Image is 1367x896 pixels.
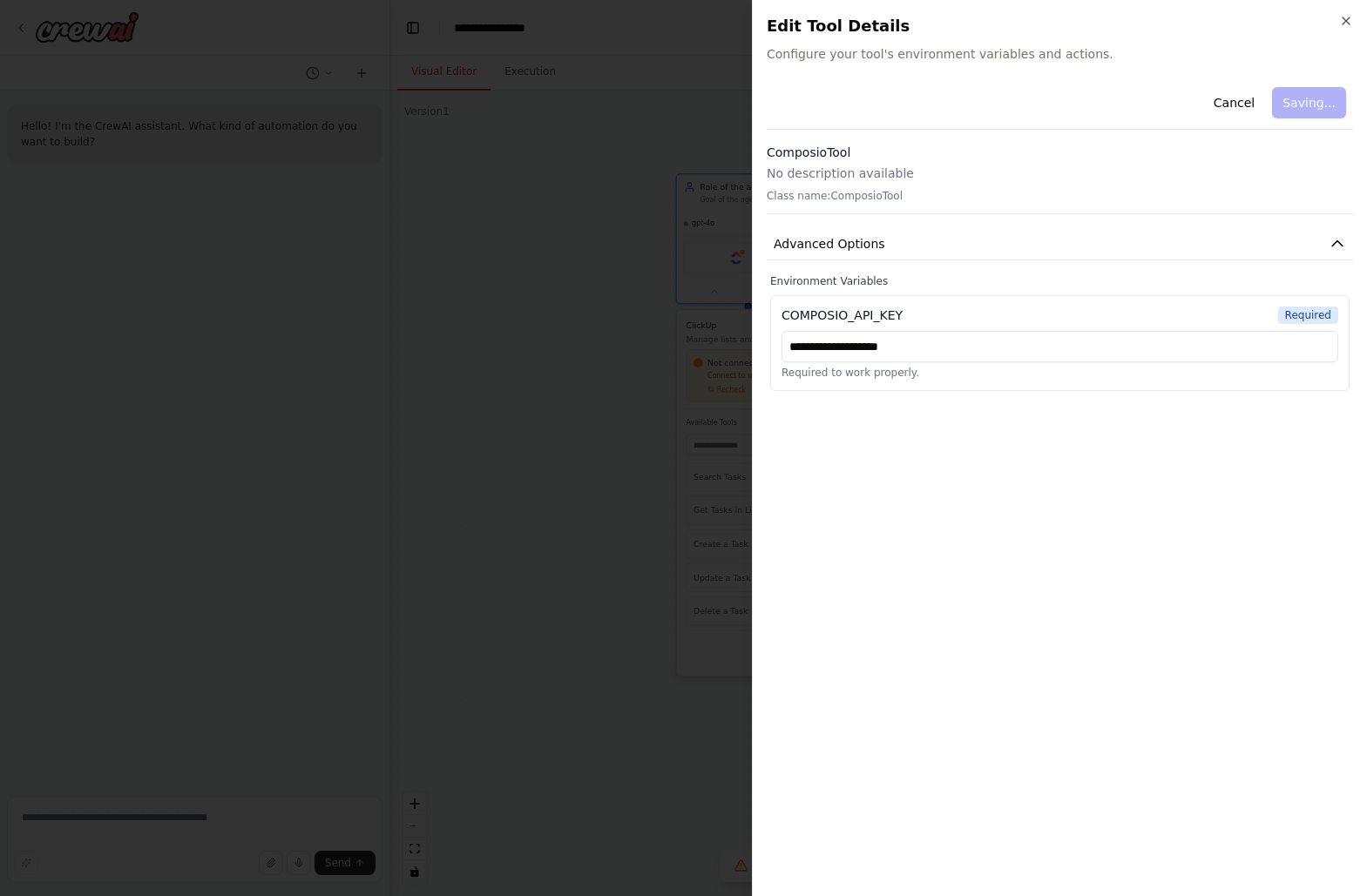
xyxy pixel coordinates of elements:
[782,366,1338,380] p: Required to work properly.
[774,235,885,253] span: Advanced Options
[767,14,1353,38] h2: Edit Tool Details
[767,228,1353,260] button: Advanced Options
[1278,307,1338,324] span: Required
[1203,87,1265,118] button: Cancel
[767,165,1353,182] p: No description available
[767,189,1353,203] p: Class name: ComposioTool
[767,144,1353,161] h3: ComposioTool
[770,274,1350,288] label: Environment Variables
[767,45,1353,63] span: Configure your tool's environment variables and actions.
[782,307,903,324] div: COMPOSIO_API_KEY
